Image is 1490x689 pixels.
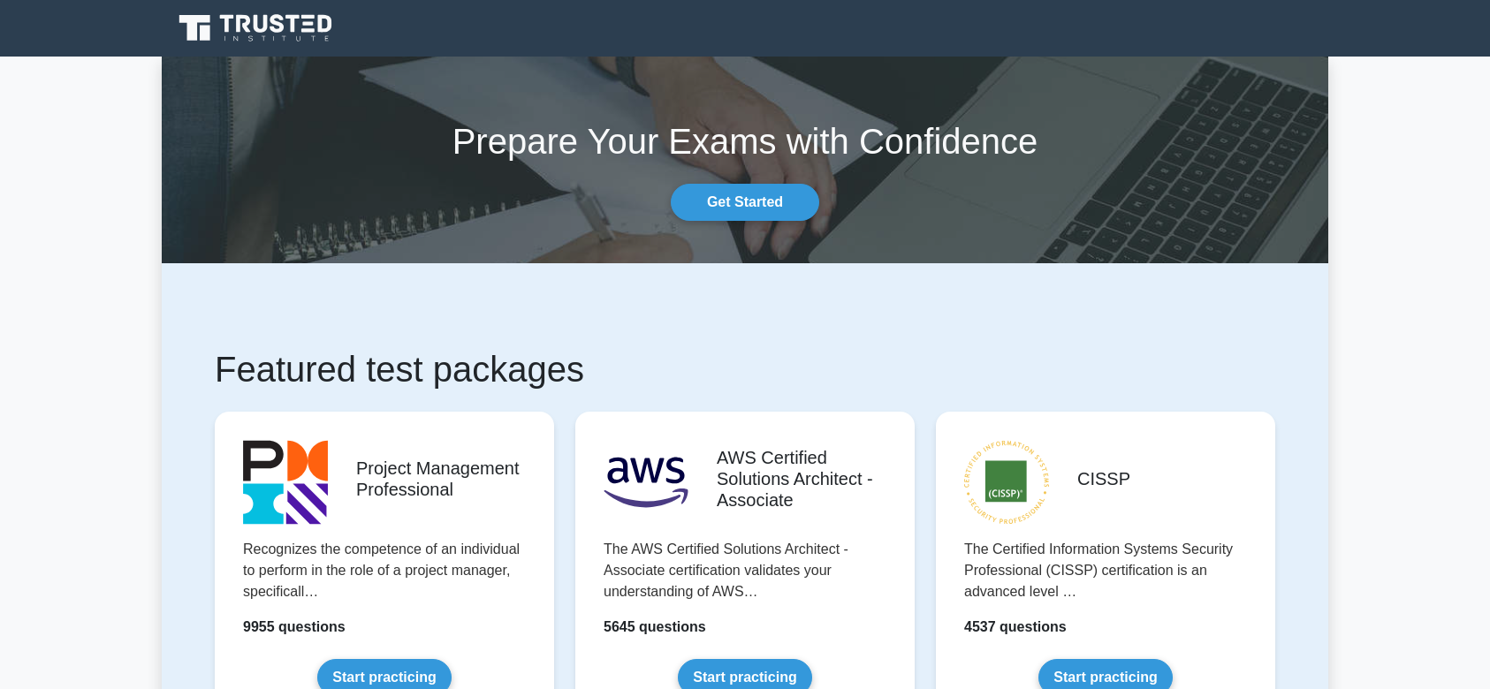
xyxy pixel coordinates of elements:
h1: Prepare Your Exams with Confidence [162,120,1328,163]
h1: Featured test packages [215,348,1275,390]
a: Get Started [671,184,819,221]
